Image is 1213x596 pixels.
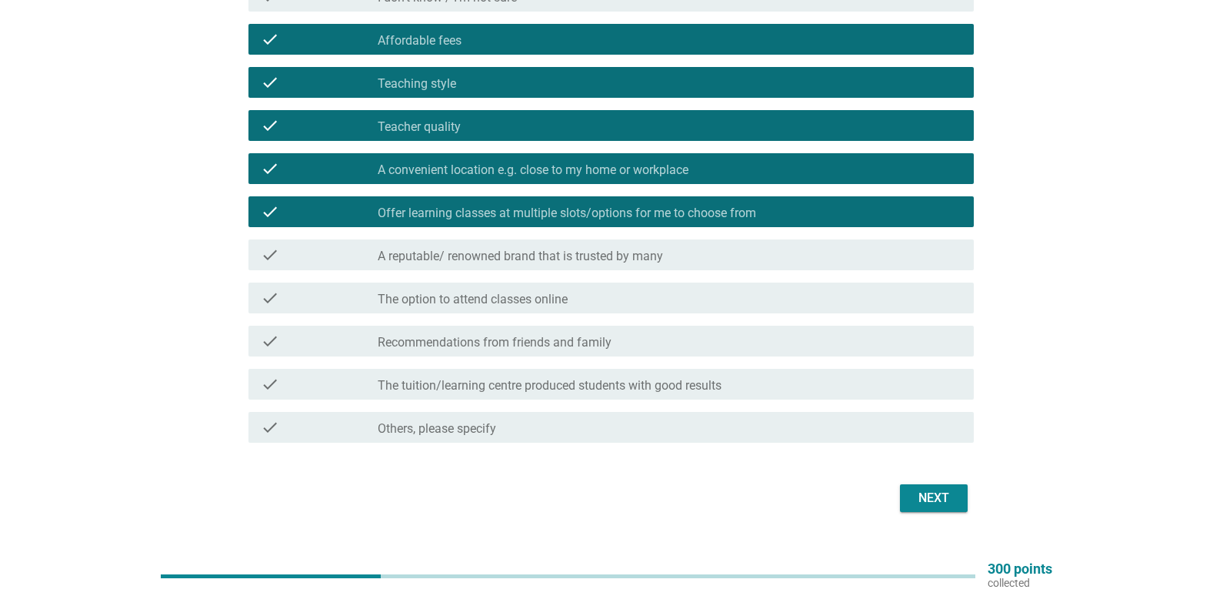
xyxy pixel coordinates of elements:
[988,562,1052,576] p: 300 points
[378,421,496,437] label: Others, please specify
[261,30,279,49] i: check
[261,418,279,437] i: check
[378,206,756,221] label: Offer learning classes at multiple slots/options for me to choose from
[261,332,279,350] i: check
[378,335,611,350] label: Recommendations from friends and family
[261,203,279,221] i: check
[261,116,279,135] i: check
[378,119,461,135] label: Teacher quality
[378,249,663,264] label: A reputable/ renowned brand that is trusted by many
[261,375,279,393] i: check
[261,73,279,92] i: check
[378,162,688,178] label: A convenient location e.g. close to my home or workplace
[378,292,568,307] label: The option to attend classes online
[261,159,279,178] i: check
[912,489,955,507] div: Next
[261,246,279,264] i: check
[261,289,279,307] i: check
[378,76,456,92] label: Teaching style
[378,378,721,393] label: The tuition/learning centre produced students with good results
[988,576,1052,590] p: collected
[900,484,968,512] button: Next
[378,33,462,49] label: Affordable fees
